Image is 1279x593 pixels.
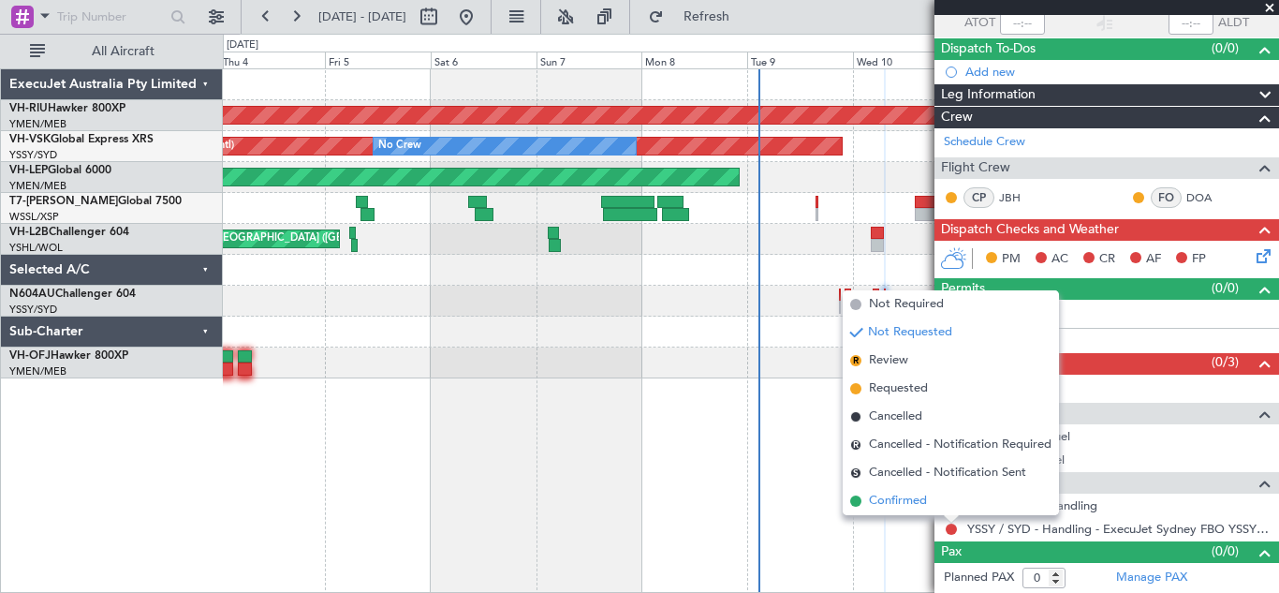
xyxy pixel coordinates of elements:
[227,37,258,53] div: [DATE]
[850,467,861,479] span: S
[9,364,66,378] a: YMEN/MEB
[219,52,325,68] div: Thu 4
[869,295,944,314] span: Not Required
[1186,189,1228,206] a: DOA
[9,227,129,238] a: VH-L2BChallenger 604
[9,165,48,176] span: VH-LEP
[1212,278,1239,298] span: (0/0)
[21,37,203,67] button: All Aircraft
[9,103,125,114] a: VH-RIUHawker 800XP
[964,14,995,33] span: ATOT
[127,225,435,253] div: Unplanned Maint [GEOGRAPHIC_DATA] ([GEOGRAPHIC_DATA])
[944,133,1025,152] a: Schedule Crew
[9,117,66,131] a: YMEN/MEB
[869,408,922,426] span: Cancelled
[853,52,959,68] div: Wed 10
[1218,14,1249,33] span: ALDT
[318,8,406,25] span: [DATE] - [DATE]
[57,3,165,31] input: Trip Number
[1002,250,1021,269] span: PM
[325,52,431,68] div: Fri 5
[869,436,1051,454] span: Cancelled - Notification Required
[941,219,1119,241] span: Dispatch Checks and Weather
[941,278,985,300] span: Permits
[9,303,57,317] a: YSSY/SYD
[1192,250,1206,269] span: FP
[9,196,118,207] span: T7-[PERSON_NAME]
[9,148,57,162] a: YSSY/SYD
[1151,187,1182,208] div: FO
[944,569,1014,587] label: Planned PAX
[1000,12,1045,35] input: --:--
[941,541,962,563] span: Pax
[965,64,1270,80] div: Add new
[869,351,908,370] span: Review
[850,439,861,451] span: R
[9,134,51,145] span: VH-VSK
[9,179,66,193] a: YMEN/MEB
[869,379,928,398] span: Requested
[639,2,752,32] button: Refresh
[378,132,421,160] div: No Crew
[965,333,1270,348] div: Add new
[1212,38,1239,58] span: (0/0)
[49,45,198,58] span: All Aircraft
[9,289,136,300] a: N604AUChallenger 604
[869,464,1026,482] span: Cancelled - Notification Sent
[9,350,51,362] span: VH-OFJ
[967,521,1270,537] a: YSSY / SYD - Handling - ExecuJet Sydney FBO YSSY / SYD
[9,241,63,255] a: YSHL/WOL
[9,227,49,238] span: VH-L2B
[1099,250,1115,269] span: CR
[747,52,853,68] div: Tue 9
[9,350,128,362] a: VH-OFJHawker 800XP
[9,103,48,114] span: VH-RIU
[9,210,59,224] a: WSSL/XSP
[9,134,154,145] a: VH-VSKGlobal Express XRS
[850,355,861,366] span: R
[1051,250,1068,269] span: AC
[9,165,111,176] a: VH-LEPGlobal 6000
[1212,541,1239,561] span: (0/0)
[941,107,973,128] span: Crew
[1146,250,1161,269] span: AF
[963,187,994,208] div: CP
[9,196,182,207] a: T7-[PERSON_NAME]Global 7500
[668,10,746,23] span: Refresh
[1212,352,1239,372] span: (0/3)
[999,189,1041,206] a: JBH
[941,84,1036,106] span: Leg Information
[431,52,537,68] div: Sat 6
[9,289,55,300] span: N604AU
[641,52,747,68] div: Mon 8
[941,157,1010,179] span: Flight Crew
[1116,569,1187,587] a: Manage PAX
[941,38,1036,60] span: Dispatch To-Dos
[868,323,952,342] span: Not Requested
[537,52,642,68] div: Sun 7
[869,492,927,511] span: Confirmed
